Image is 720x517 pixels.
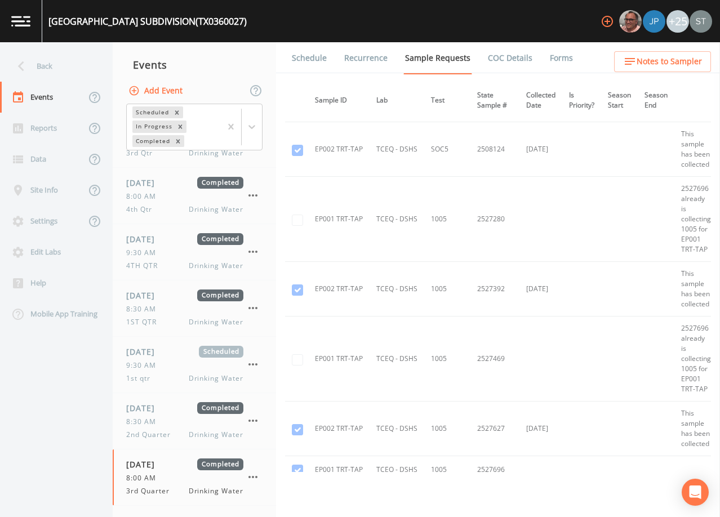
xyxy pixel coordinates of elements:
span: 2nd Quarter [126,430,177,440]
div: Open Intercom Messenger [682,479,709,506]
span: 8:30 AM [126,304,163,314]
img: 41241ef155101aa6d92a04480b0d0000 [643,10,665,33]
td: EP001 TRT-TAP [308,177,370,262]
th: Season End [638,83,674,118]
div: Joshua gere Paul [642,10,666,33]
span: 4TH QTR [126,261,165,271]
td: 1005 [424,402,470,456]
span: [DATE] [126,402,163,414]
td: 1005 [424,456,470,483]
th: State Sample # [470,83,519,118]
div: Remove In Progress [174,121,186,132]
button: Add Event [126,81,187,101]
a: Schedule [290,42,328,74]
div: +25 [666,10,689,33]
span: Notes to Sampler [637,55,702,69]
td: 2527696 [470,456,519,483]
td: EP002 TRT-TAP [308,122,370,177]
img: cb9926319991c592eb2b4c75d39c237f [690,10,712,33]
span: Drinking Water [189,486,243,496]
span: Drinking Water [189,148,243,158]
span: Completed [197,233,243,245]
span: 9:30 AM [126,248,163,258]
div: Events [113,51,276,79]
td: 2527696 already is collecting 1005 for EP001 TRT-TAP [674,317,718,402]
span: 4th Qtr [126,204,159,215]
span: [DATE] [126,177,163,189]
div: Completed [132,135,172,147]
td: This sample has been collected [674,122,718,177]
th: Sample ID [308,83,370,118]
td: TCEQ - DSHS [370,122,424,177]
a: [DATE]Completed8:30 AM2nd QuarterDrinking Water [113,393,276,449]
th: Season Start [601,83,638,118]
div: Mike Franklin [619,10,642,33]
td: 2508124 [470,122,519,177]
td: EP001 TRT-TAP [308,456,370,483]
span: [DATE] [126,289,163,301]
td: 2527469 [470,317,519,402]
td: [DATE] [519,402,562,456]
a: [DATE]Completed8:00 AM4th QtrDrinking Water [113,168,276,224]
a: [DATE]Completed8:30 AM1ST QTRDrinking Water [113,280,276,337]
a: COC Details [486,42,534,74]
span: Completed [197,458,243,470]
td: TCEQ - DSHS [370,456,424,483]
span: Drinking Water [189,430,243,440]
span: 1ST QTR [126,317,163,327]
td: 2527392 [470,262,519,317]
td: TCEQ - DSHS [370,177,424,262]
span: [DATE] [126,458,163,470]
a: Sample Requests [403,42,472,74]
span: Drinking Water [189,261,243,271]
td: TCEQ - DSHS [370,402,424,456]
span: 9:30 AM [126,360,163,371]
td: EP001 TRT-TAP [308,317,370,402]
span: Drinking Water [189,317,243,327]
td: 1005 [424,262,470,317]
td: 1005 [424,177,470,262]
div: Remove Scheduled [171,106,183,118]
span: Scheduled [199,346,243,358]
a: Recurrence [343,42,389,74]
a: [DATE]Scheduled9:30 AM1st qtrDrinking Water [113,337,276,393]
span: 8:00 AM [126,191,163,202]
td: 2527627 [470,402,519,456]
span: 1st qtr [126,373,157,384]
td: EP002 TRT-TAP [308,402,370,456]
span: Drinking Water [189,204,243,215]
img: e2d790fa78825a4bb76dcb6ab311d44c [619,10,642,33]
span: [DATE] [126,346,163,358]
span: 3rd Quarter [126,486,176,496]
a: Forms [548,42,575,74]
img: logo [11,16,30,26]
div: Remove Completed [172,135,184,147]
span: Drinking Water [189,373,243,384]
th: Test [424,83,470,118]
button: Notes to Sampler [614,51,711,72]
td: [DATE] [519,122,562,177]
td: TCEQ - DSHS [370,262,424,317]
div: [GEOGRAPHIC_DATA] SUBDIVISION (TX0360027) [48,15,247,28]
td: This sample has been collected [674,262,718,317]
td: EP002 TRT-TAP [308,262,370,317]
td: 2527696 already is collecting 1005 for EP001 TRT-TAP [674,177,718,262]
span: Completed [197,289,243,301]
td: This sample has been collected [674,402,718,456]
span: 8:00 AM [126,473,163,483]
td: SOC5 [424,122,470,177]
a: [DATE]Completed8:00 AM3rd QuarterDrinking Water [113,449,276,506]
span: Completed [197,177,243,189]
span: 8:30 AM [126,417,163,427]
th: Lab [370,83,424,118]
td: [DATE] [519,262,562,317]
td: 2527280 [470,177,519,262]
th: Collected Date [519,83,562,118]
span: 3rd Qtr [126,148,159,158]
a: [DATE]Completed9:30 AM4TH QTRDrinking Water [113,224,276,280]
span: [DATE] [126,233,163,245]
span: Completed [197,402,243,414]
td: 1005 [424,317,470,402]
th: Is Priority? [562,83,601,118]
div: Scheduled [132,106,171,118]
